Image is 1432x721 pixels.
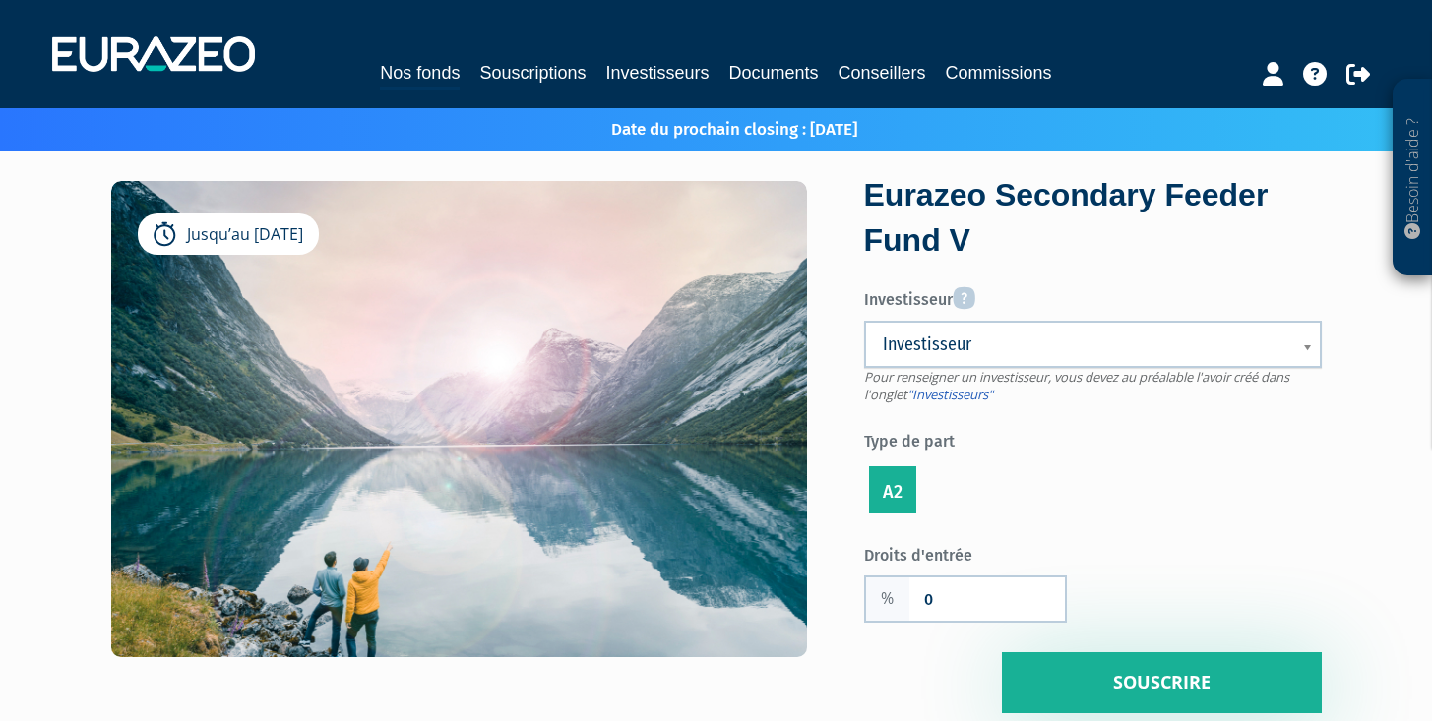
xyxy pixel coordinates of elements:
label: Type de part [864,424,1322,453]
div: Jusqu’au [DATE] [138,213,319,255]
a: Nos fonds [380,59,460,90]
div: Eurazeo Secondary Feeder Fund V [864,173,1322,263]
a: Commissions [946,59,1052,87]
a: Souscriptions [479,59,586,87]
label: Droits d'entrée [864,538,1093,568]
input: Frais d'entrée [909,577,1065,621]
a: Documents [729,59,819,87]
p: Date du prochain closing : [DATE] [554,118,857,142]
a: "Investisseurs" [907,386,993,403]
span: Investisseur [883,332,1277,356]
label: A2 [869,466,916,513]
p: Besoin d'aide ? [1401,90,1424,267]
input: Souscrire [1002,652,1322,713]
img: 1732889491-logotype_eurazeo_blanc_rvb.png [52,36,255,72]
a: Conseillers [839,59,926,87]
label: Investisseur [864,279,1322,312]
a: Investisseurs [605,59,709,87]
span: Pour renseigner un investisseur, vous devez au préalable l'avoir créé dans l'onglet [864,368,1289,404]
